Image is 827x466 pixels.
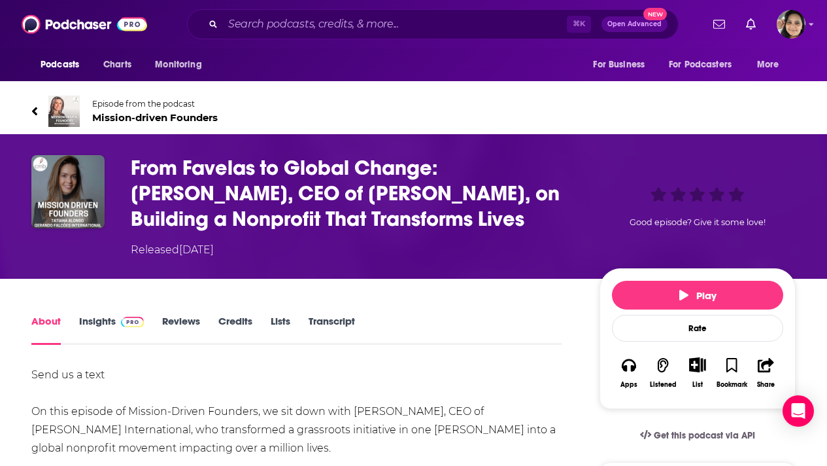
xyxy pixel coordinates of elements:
[121,317,144,327] img: Podchaser Pro
[669,56,732,74] span: For Podcasters
[630,217,766,227] span: Good episode? Give it some love!
[146,52,218,77] button: open menu
[692,380,703,389] div: List
[155,56,201,74] span: Monitoring
[31,368,105,381] a: Send us a text
[31,155,105,228] img: From Favelas to Global Change: Tatiana Alonso, CEO of Gerando Falcões, on Building a Nonprofit Th...
[31,96,796,127] a: Mission-driven FoundersEpisode from the podcastMission-driven Founders
[218,315,252,345] a: Credits
[31,315,61,345] a: About
[612,281,783,310] button: Play
[646,349,680,397] button: Listened
[620,381,637,389] div: Apps
[654,430,755,441] span: Get this podcast via API
[630,420,766,452] a: Get this podcast via API
[681,349,715,397] div: Show More ButtonList
[777,10,805,39] button: Show profile menu
[79,315,144,345] a: InsightsPodchaser Pro
[131,242,214,258] div: Released [DATE]
[223,14,567,35] input: Search podcasts, credits, & more...
[783,395,814,427] div: Open Intercom Messenger
[584,52,661,77] button: open menu
[92,111,218,124] span: Mission-driven Founders
[48,96,80,127] img: Mission-driven Founders
[612,349,646,397] button: Apps
[593,56,645,74] span: For Business
[679,289,717,302] span: Play
[643,8,667,20] span: New
[22,12,147,37] img: Podchaser - Follow, Share and Rate Podcasts
[757,56,779,74] span: More
[777,10,805,39] span: Logged in as shelbyjanner
[660,52,751,77] button: open menu
[131,155,579,232] h1: From Favelas to Global Change: Tatiana Alonso, CEO of Gerando Falcões, on Building a Nonprofit Th...
[41,56,79,74] span: Podcasts
[162,315,200,345] a: Reviews
[715,349,749,397] button: Bookmark
[748,52,796,77] button: open menu
[567,16,591,33] span: ⌘ K
[749,349,783,397] button: Share
[103,56,131,74] span: Charts
[601,16,667,32] button: Open AdvancedNew
[607,21,662,27] span: Open Advanced
[684,357,711,372] button: Show More Button
[612,315,783,342] div: Rate
[92,99,218,109] span: Episode from the podcast
[271,315,290,345] a: Lists
[309,315,355,345] a: Transcript
[187,9,679,39] div: Search podcasts, credits, & more...
[95,52,139,77] a: Charts
[757,381,775,389] div: Share
[650,381,677,389] div: Listened
[708,13,730,35] a: Show notifications dropdown
[717,381,747,389] div: Bookmark
[777,10,805,39] img: User Profile
[31,52,96,77] button: open menu
[741,13,761,35] a: Show notifications dropdown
